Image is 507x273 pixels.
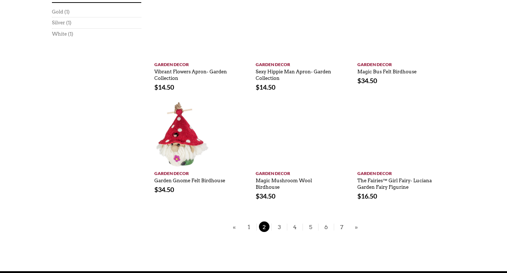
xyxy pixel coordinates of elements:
[357,77,361,85] span: $
[154,174,225,184] a: Garden Gnome Felt Birdhouse
[154,65,227,81] a: Vibrant Flowers Apron- Garden Collection
[357,192,361,200] span: $
[256,192,259,200] span: $
[289,221,300,232] span: 4
[68,31,73,37] span: (1)
[303,224,318,231] a: 5
[52,9,63,15] a: Gold
[274,221,285,232] span: 3
[259,221,269,232] span: 2
[231,223,238,232] a: «
[256,174,312,190] a: Magic Mushroom Wool Birdhouse
[154,83,174,91] bdi: 14.50
[241,224,256,231] a: 1
[154,167,233,177] a: Garden Decor
[357,167,436,177] a: Garden Decor
[287,224,303,231] a: 4
[336,221,347,232] span: 7
[256,83,259,91] span: $
[154,186,174,193] bdi: 34.50
[256,83,275,91] bdi: 14.50
[256,58,334,68] a: Garden Decor
[321,221,332,232] span: 6
[256,192,275,200] bdi: 34.50
[318,224,334,231] a: 6
[154,83,158,91] span: $
[256,65,331,81] a: Sexy Hippie Man Apron- Garden Collection
[243,221,254,232] span: 1
[357,77,377,85] bdi: 34.50
[357,65,417,75] a: Magic Bus Felt Birdhouse
[256,167,334,177] a: Garden Decor
[357,174,432,190] a: The Fairies™ Girl Fairy- Luciana Garden Fairy Figurine
[52,20,65,26] a: Silver
[154,58,233,68] a: Garden Decor
[52,31,67,37] a: White
[353,223,360,232] a: »
[271,224,287,231] a: 3
[64,9,70,15] span: (1)
[305,221,316,232] span: 5
[357,192,377,200] bdi: 16.50
[334,224,349,231] a: 7
[357,58,436,68] a: Garden Decor
[66,20,72,26] span: (1)
[154,186,158,193] span: $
